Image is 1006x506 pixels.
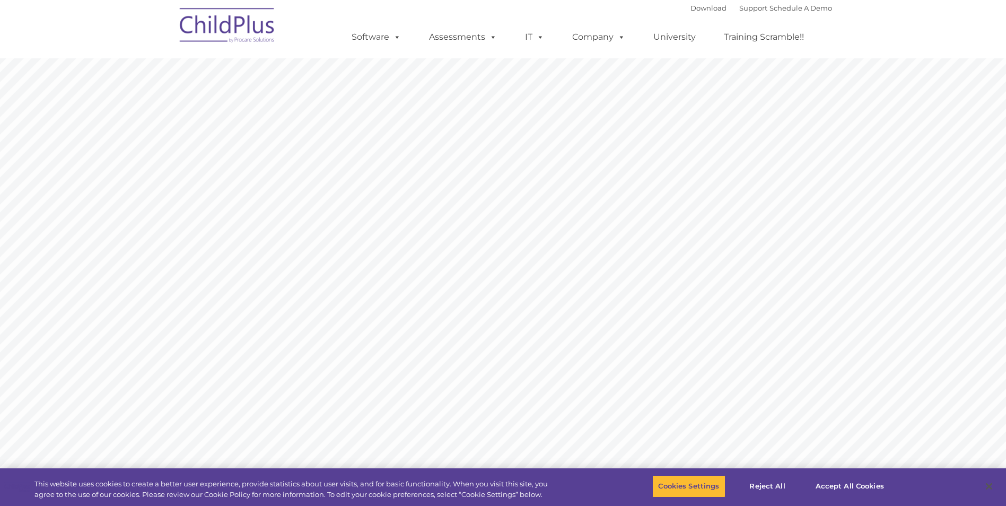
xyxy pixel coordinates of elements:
a: Support [739,4,767,12]
div: This website uses cookies to create a better user experience, provide statistics about user visit... [34,479,553,500]
a: Company [562,27,636,48]
a: University [643,27,706,48]
a: Schedule A Demo [769,4,832,12]
font: | [690,4,832,12]
a: Download [690,4,727,12]
button: Cookies Settings [652,475,725,498]
a: Software [341,27,412,48]
a: Training Scramble!! [713,27,815,48]
button: Reject All [734,475,801,498]
button: Close [977,475,1001,498]
a: IT [514,27,555,48]
img: ChildPlus by Procare Solutions [174,1,281,54]
a: Assessments [418,27,508,48]
button: Accept All Cookies [810,475,890,498]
